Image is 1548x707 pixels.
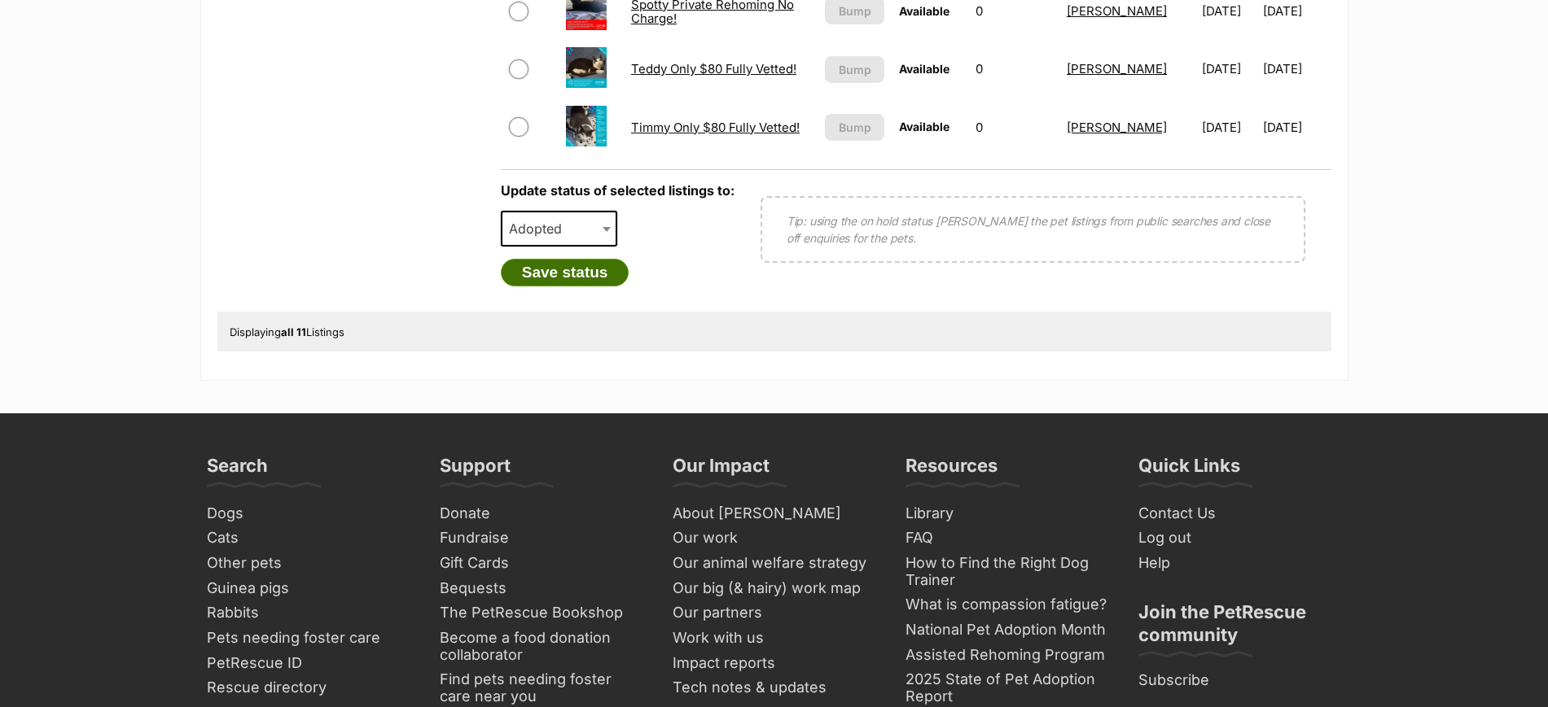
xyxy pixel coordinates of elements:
[906,454,998,487] h3: Resources
[899,592,1116,618] a: What is compassion fatigue?
[200,626,417,651] a: Pets needing foster care
[433,576,650,601] a: Bequests
[1132,526,1348,551] a: Log out
[839,119,871,136] span: Bump
[207,454,268,487] h3: Search
[433,600,650,626] a: The PetRescue Bookshop
[825,114,885,141] button: Bump
[230,325,344,338] span: Displaying Listings
[433,626,650,667] a: Become a food donation collaborator
[200,526,417,551] a: Cats
[1195,41,1261,97] td: [DATE]
[200,551,417,576] a: Other pets
[200,576,417,601] a: Guinea pigs
[1138,454,1240,487] h3: Quick Links
[433,551,650,576] a: Gift Cards
[433,526,650,551] a: Fundraise
[1067,120,1167,135] a: [PERSON_NAME]
[666,501,883,526] a: About [PERSON_NAME]
[899,120,949,133] span: Available
[969,41,1059,97] td: 0
[666,600,883,626] a: Our partners
[1263,41,1329,97] td: [DATE]
[899,618,1116,643] a: National Pet Adoption Month
[666,576,883,601] a: Our big (& hairy) work map
[666,526,883,551] a: Our work
[1067,61,1167,76] a: [PERSON_NAME]
[631,120,800,135] a: Timmy Only $80 Fully Vetted!
[899,4,949,18] span: Available
[501,211,618,247] span: Adopted
[200,501,417,526] a: Dogs
[899,62,949,76] span: Available
[839,2,871,20] span: Bump
[666,675,883,700] a: Tech notes & updates
[501,182,735,199] label: Update status of selected listings to:
[673,454,770,487] h3: Our Impact
[969,99,1059,155] td: 0
[502,217,578,240] span: Adopted
[440,454,511,487] h3: Support
[666,626,883,651] a: Work with us
[631,61,796,76] a: Teddy Only $80 Fully Vetted!
[899,501,1116,526] a: Library
[666,651,883,676] a: Impact reports
[825,56,885,83] button: Bump
[899,551,1116,592] a: How to Find the Right Dog Trainer
[839,61,871,78] span: Bump
[200,675,417,700] a: Rescue directory
[1263,99,1329,155] td: [DATE]
[1138,600,1342,656] h3: Join the PetRescue community
[1195,99,1261,155] td: [DATE]
[433,501,650,526] a: Donate
[787,212,1279,247] p: Tip: using the on hold status [PERSON_NAME] the pet listings from public searches and close off e...
[281,325,306,338] strong: all 11
[200,651,417,676] a: PetRescue ID
[501,259,629,286] button: Save status
[200,600,417,626] a: Rabbits
[1067,3,1167,19] a: [PERSON_NAME]
[899,643,1116,668] a: Assisted Rehoming Program
[899,526,1116,551] a: FAQ
[1132,668,1348,693] a: Subscribe
[1132,551,1348,576] a: Help
[1132,501,1348,526] a: Contact Us
[666,551,883,576] a: Our animal welfare strategy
